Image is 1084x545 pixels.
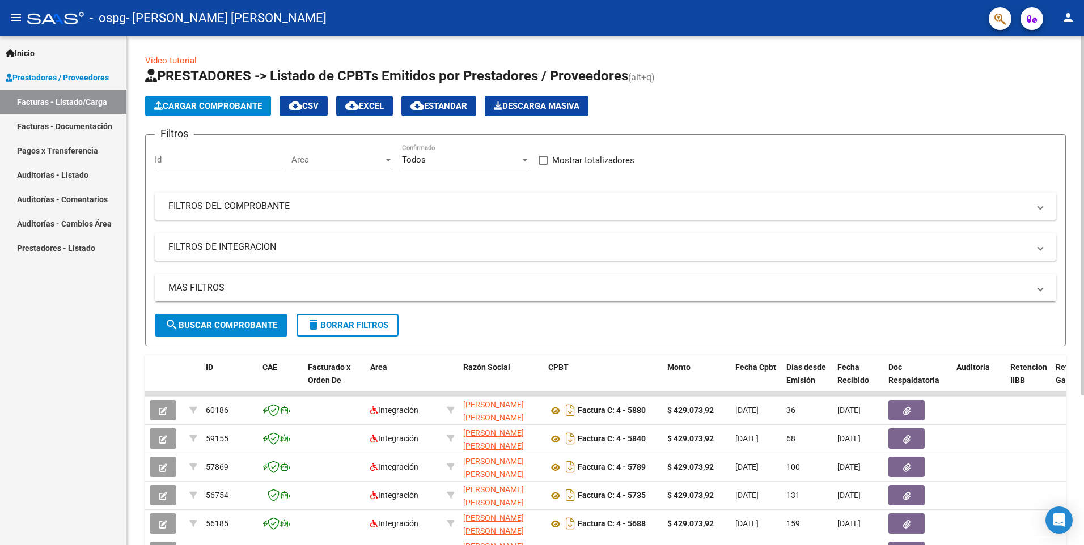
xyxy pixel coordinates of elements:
[786,491,800,500] span: 131
[1061,11,1075,24] mat-icon: person
[308,363,350,385] span: Facturado x Orden De
[837,434,861,443] span: [DATE]
[837,491,861,500] span: [DATE]
[837,406,861,415] span: [DATE]
[494,101,579,111] span: Descarga Masiva
[786,462,800,471] span: 100
[297,314,399,337] button: Borrar Filtros
[837,363,869,385] span: Fecha Recibido
[155,233,1056,261] mat-expansion-panel-header: FILTROS DE INTEGRACION
[463,427,539,450] div: 20185014844
[578,406,646,415] strong: Factura C: 4 - 5880
[735,519,759,528] span: [DATE]
[563,514,578,533] i: Descargar documento
[667,491,714,500] strong: $ 429.073,92
[463,513,524,535] span: [PERSON_NAME] [PERSON_NAME]
[463,363,510,372] span: Razón Social
[667,406,714,415] strong: $ 429.073,92
[370,519,418,528] span: Integración
[667,363,691,372] span: Monto
[463,455,539,479] div: 20185014844
[463,457,524,479] span: [PERSON_NAME] [PERSON_NAME]
[370,363,387,372] span: Area
[578,520,646,529] strong: Factura C: 4 - 5688
[735,462,759,471] span: [DATE]
[262,363,277,372] span: CAE
[303,355,366,405] datatable-header-cell: Facturado x Orden De
[667,434,714,443] strong: $ 429.073,92
[563,458,578,476] i: Descargar documento
[155,274,1056,301] mat-expansion-panel-header: MAS FILTROS
[1006,355,1051,405] datatable-header-cell: Retencion IIBB
[336,96,393,116] button: EXCEL
[663,355,731,405] datatable-header-cell: Monto
[735,363,776,372] span: Fecha Cpbt
[786,406,795,415] span: 36
[206,406,228,415] span: 60186
[463,398,539,422] div: 20185014844
[884,355,952,405] datatable-header-cell: Doc Respaldatoria
[155,126,194,142] h3: Filtros
[786,519,800,528] span: 159
[307,320,388,330] span: Borrar Filtros
[366,355,442,405] datatable-header-cell: Area
[833,355,884,405] datatable-header-cell: Fecha Recibido
[126,6,327,31] span: - [PERSON_NAME] [PERSON_NAME]
[410,99,424,112] mat-icon: cloud_download
[552,154,634,167] span: Mostrar totalizadores
[206,363,213,372] span: ID
[145,68,628,84] span: PRESTADORES -> Listado de CPBTs Emitidos por Prestadores / Proveedores
[952,355,1006,405] datatable-header-cell: Auditoria
[401,96,476,116] button: Estandar
[485,96,588,116] app-download-masive: Descarga masiva de comprobantes (adjuntos)
[837,462,861,471] span: [DATE]
[459,355,544,405] datatable-header-cell: Razón Social
[628,72,655,83] span: (alt+q)
[206,491,228,500] span: 56754
[786,363,826,385] span: Días desde Emisión
[485,96,588,116] button: Descarga Masiva
[289,101,319,111] span: CSV
[206,434,228,443] span: 59155
[90,6,126,31] span: - ospg
[888,363,939,385] span: Doc Respaldatoria
[6,47,35,59] span: Inicio
[165,320,277,330] span: Buscar Comprobante
[578,491,646,500] strong: Factura C: 4 - 5735
[154,101,262,111] span: Cargar Comprobante
[837,519,861,528] span: [DATE]
[201,355,258,405] datatable-header-cell: ID
[731,355,782,405] datatable-header-cell: Fecha Cpbt
[370,434,418,443] span: Integración
[782,355,833,405] datatable-header-cell: Días desde Emisión
[168,282,1029,294] mat-panel-title: MAS FILTROS
[563,401,578,419] i: Descargar documento
[402,155,426,165] span: Todos
[667,462,714,471] strong: $ 429.073,92
[165,318,179,331] mat-icon: search
[463,428,524,450] span: [PERSON_NAME] [PERSON_NAME]
[563,429,578,448] i: Descargar documento
[307,318,320,331] mat-icon: delete
[563,486,578,504] i: Descargar documento
[145,96,271,116] button: Cargar Comprobante
[206,519,228,528] span: 56185
[735,491,759,500] span: [DATE]
[289,99,302,112] mat-icon: cloud_download
[6,71,109,84] span: Prestadores / Proveedores
[786,434,795,443] span: 68
[544,355,663,405] datatable-header-cell: CPBT
[1010,363,1047,385] span: Retencion IIBB
[410,101,467,111] span: Estandar
[956,363,990,372] span: Auditoria
[155,314,287,337] button: Buscar Comprobante
[258,355,303,405] datatable-header-cell: CAE
[168,241,1029,253] mat-panel-title: FILTROS DE INTEGRACION
[345,99,359,112] mat-icon: cloud_download
[463,400,524,422] span: [PERSON_NAME] [PERSON_NAME]
[548,363,569,372] span: CPBT
[280,96,328,116] button: CSV
[735,406,759,415] span: [DATE]
[206,462,228,471] span: 57869
[1045,506,1073,534] div: Open Intercom Messenger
